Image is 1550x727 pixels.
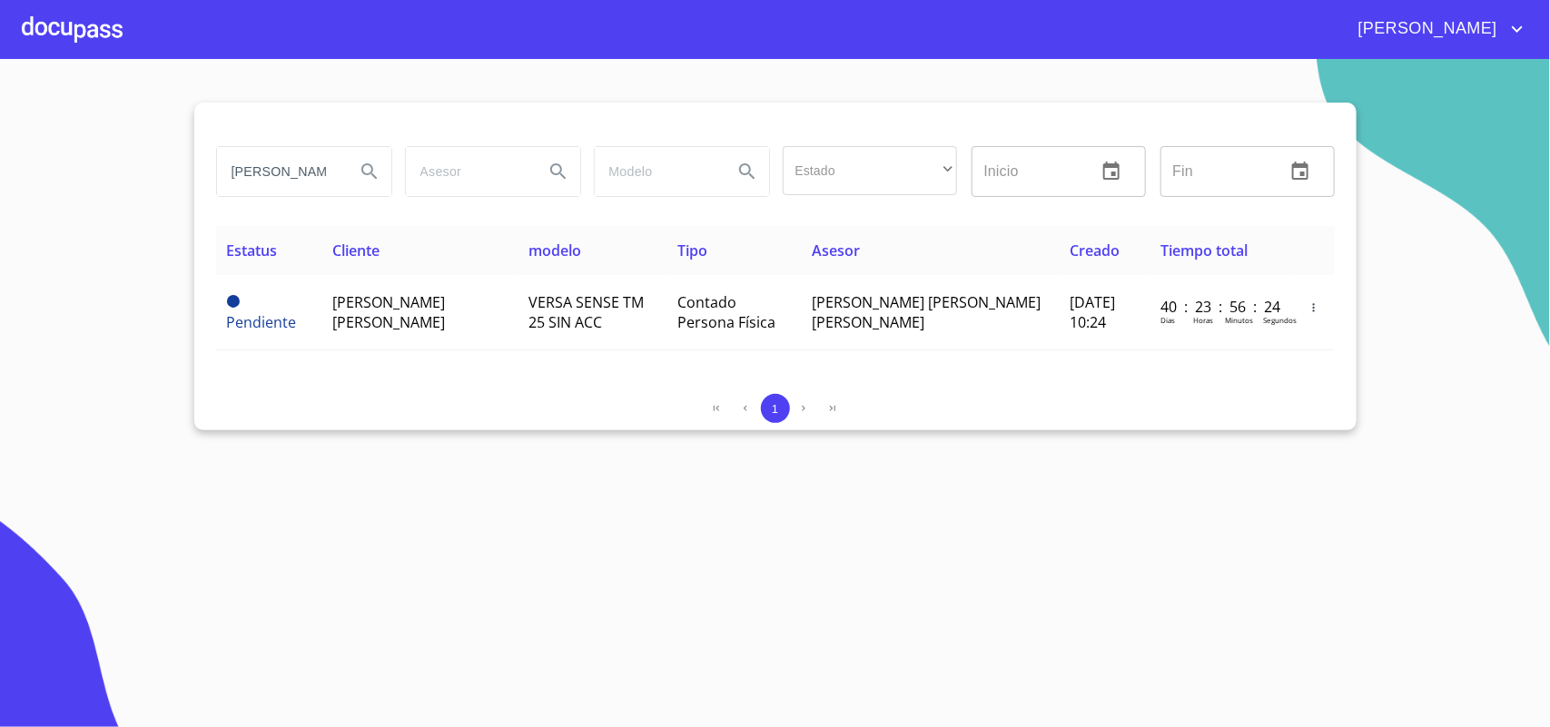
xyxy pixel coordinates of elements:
span: 1 [772,402,778,416]
button: account of current user [1345,15,1528,44]
span: VERSA SENSE TM 25 SIN ACC [528,292,644,332]
span: [DATE] 10:24 [1071,292,1116,332]
div: ​ [783,146,957,195]
button: Search [726,150,769,193]
span: Contado Persona Física [677,292,775,332]
span: [PERSON_NAME] [PERSON_NAME] [PERSON_NAME] [813,292,1042,332]
span: Pendiente [227,295,240,308]
span: Creado [1071,241,1121,260]
span: modelo [528,241,581,260]
p: Dias [1160,315,1175,325]
input: search [406,147,529,196]
input: search [595,147,718,196]
span: [PERSON_NAME] [PERSON_NAME] [332,292,445,332]
button: 1 [761,394,790,423]
span: Cliente [332,241,380,260]
p: Minutos [1225,315,1253,325]
span: Tipo [677,241,707,260]
input: search [217,147,341,196]
p: Segundos [1263,315,1297,325]
span: [PERSON_NAME] [1345,15,1506,44]
p: 40 : 23 : 56 : 24 [1160,297,1283,317]
p: Horas [1193,315,1213,325]
span: Asesor [813,241,861,260]
span: Pendiente [227,312,297,332]
span: Tiempo total [1160,241,1248,260]
button: Search [537,150,580,193]
button: Search [348,150,391,193]
span: Estatus [227,241,278,260]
